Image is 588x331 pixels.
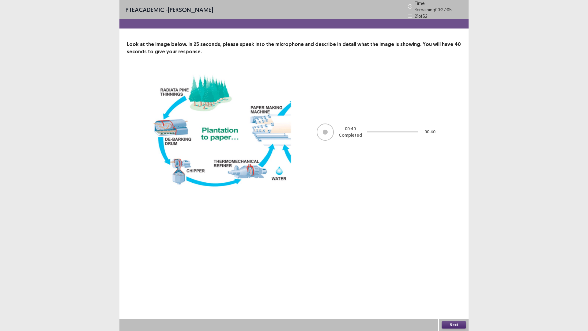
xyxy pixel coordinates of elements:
span: PTE academic [126,6,164,13]
p: - [PERSON_NAME] [126,5,213,14]
p: Completed [339,132,362,139]
img: image-description [151,70,304,194]
p: 00 : 40 [424,129,435,135]
p: 00 : 40 [345,126,356,132]
p: 21 of 32 [415,13,428,19]
button: Next [442,321,466,329]
p: Look at the image below. In 25 seconds, please speak into the microphone and describe in detail w... [127,41,461,55]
